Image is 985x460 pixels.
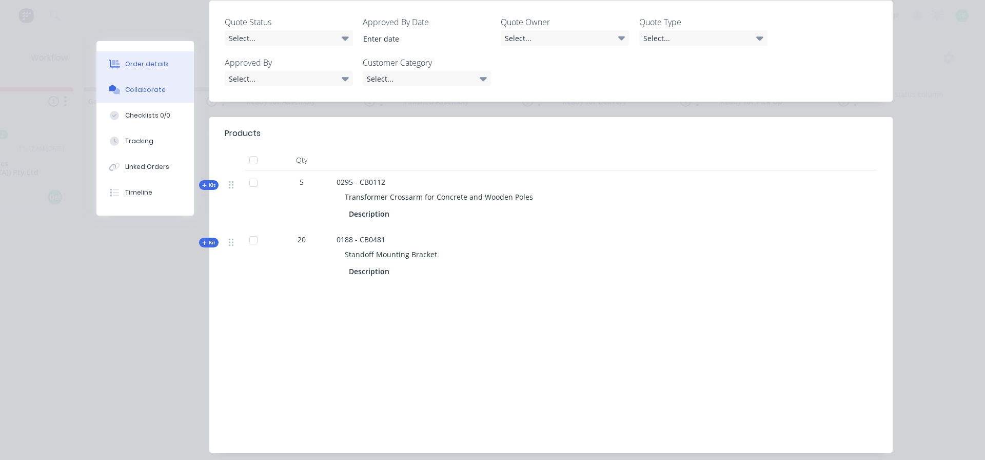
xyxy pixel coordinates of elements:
label: Quote Type [639,16,767,28]
span: Kit [202,181,215,189]
div: Timeline [125,188,152,197]
div: Kit [199,238,219,247]
div: Select... [225,30,353,46]
div: Qty [271,150,332,170]
div: Linked Orders [125,162,169,171]
label: Approved By Date [363,16,491,28]
div: Collaborate [125,85,166,94]
div: Tracking [125,137,153,146]
input: Enter date [356,31,484,46]
div: Select... [501,30,629,46]
span: 0295 - CB0112 [337,177,385,187]
label: Approved By [225,56,353,69]
button: Linked Orders [96,154,194,180]
label: Customer Category [363,56,491,69]
div: Select... [363,71,491,86]
button: Timeline [96,180,194,205]
span: 0188 - CB0481 [337,235,385,244]
label: Quote Owner [501,16,629,28]
span: Kit [202,239,215,246]
label: Quote Status [225,16,353,28]
button: Checklists 0/0 [96,103,194,128]
div: Description [349,206,393,221]
span: 20 [298,234,306,245]
div: Kit [199,180,219,190]
span: Transformer Crossarm for Concrete and Wooden Poles [345,192,533,202]
button: Collaborate [96,77,194,103]
button: Tracking [96,128,194,154]
div: Select... [639,30,767,46]
span: Standoff Mounting Bracket [345,250,437,259]
span: 5 [300,177,304,187]
div: Checklists 0/0 [125,111,170,120]
button: Order details [96,51,194,77]
div: Description [349,264,393,279]
div: Select... [225,71,353,86]
div: Order details [125,60,169,69]
div: Products [225,127,261,140]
